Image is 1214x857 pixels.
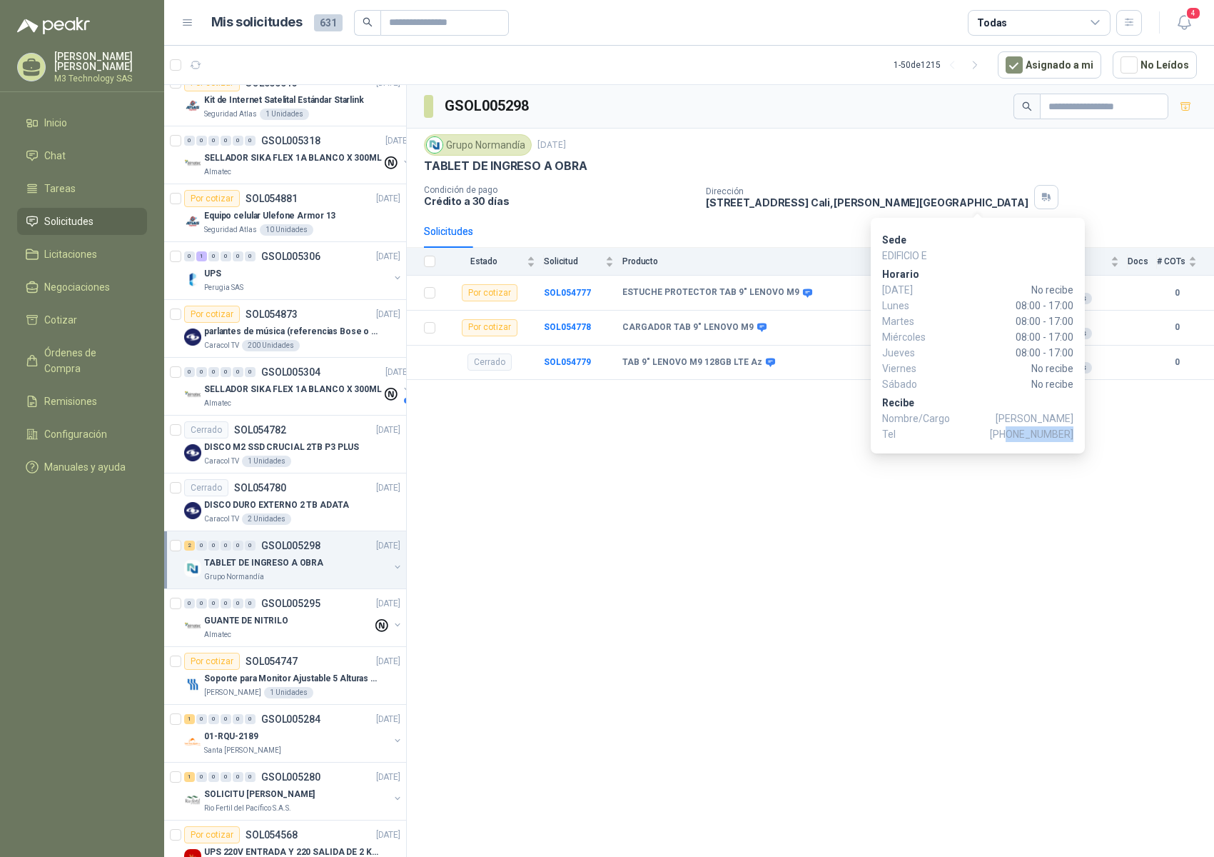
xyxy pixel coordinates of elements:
[184,714,195,724] div: 1
[882,298,939,314] span: Lunes
[939,282,1073,298] span: No recibe
[544,357,591,367] b: SOL054779
[184,618,201,635] img: Company Logo
[882,329,939,345] span: Miércoles
[208,251,219,261] div: 0
[204,513,239,525] p: Caracol TV
[444,248,544,276] th: Estado
[424,195,694,207] p: Crédito a 30 días
[221,772,231,782] div: 0
[184,598,195,608] div: 0
[17,306,147,334] a: Cotizar
[204,166,231,178] p: Almatec
[706,196,1028,209] p: [STREET_ADDRESS] Cali , [PERSON_NAME][GEOGRAPHIC_DATA]
[17,453,147,481] a: Manuales y ayuda
[196,772,207,782] div: 0
[261,367,320,377] p: GSOL005304
[261,598,320,608] p: GSOL005295
[17,274,147,301] a: Negociaciones
[196,714,207,724] div: 0
[939,314,1073,329] span: 08:00 - 17:00
[622,357,762,369] b: TAB 9" LENOVO M9 128GB LTE Az
[204,456,239,467] p: Caracol TV
[164,416,406,473] a: CerradoSOL054782[DATE] Company LogoDISCO M2 SSD CRUCIAL 2TB P3 PLUSCaracol TV1 Unidades
[427,137,442,153] img: Company Logo
[376,424,400,437] p: [DATE]
[204,282,243,294] p: Perugia SAS
[221,541,231,551] div: 0
[204,629,231,641] p: Almatec
[184,479,228,496] div: Cerrado
[208,136,219,146] div: 0
[622,256,1001,266] span: Producto
[44,459,126,475] span: Manuales y ayuda
[233,136,243,146] div: 0
[17,241,147,268] a: Licitaciones
[208,598,219,608] div: 0
[184,190,240,207] div: Por cotizar
[204,687,261,698] p: [PERSON_NAME]
[204,267,221,281] p: UPS
[184,421,228,438] div: Cerrado
[208,541,219,551] div: 0
[424,159,587,174] p: TABLET DE INGRESO A OBRA
[208,367,219,377] div: 0
[246,78,298,88] p: SOL055013
[204,209,335,223] p: Equipo celular Ulefone Armor 13
[164,473,406,531] a: CerradoSOL054780[DATE] Company LogoDISCO DURO EXTERNO 2 TB ADATACaracol TV2 Unidades
[221,367,231,377] div: 0
[44,426,107,442] span: Configuración
[204,109,257,120] p: Seguridad Atlas
[882,376,939,392] span: Sábado
[44,345,133,376] span: Órdenes de Compra
[44,312,77,328] span: Cotizar
[385,366,410,379] p: [DATE]
[424,134,532,156] div: Grupo Normandía
[261,772,320,782] p: GSOL005280
[1128,248,1157,276] th: Docs
[245,367,256,377] div: 0
[17,175,147,202] a: Tareas
[544,256,602,266] span: Solicitud
[424,224,473,239] div: Solicitudes
[242,513,291,525] div: 2 Unidades
[939,376,1073,392] span: No recibe
[467,354,512,371] div: Cerrado
[1113,51,1197,79] button: No Leídos
[17,388,147,415] a: Remisiones
[204,556,323,570] p: TABLET DE INGRESO A OBRA
[204,325,382,339] p: parlantes de música (referencias Bose o Alexa) CON MARCACION 1 LOGO (Mas datos en el adjunto)
[462,319,517,336] div: Por cotizar
[44,148,66,164] span: Chat
[184,653,240,670] div: Por cotizar
[17,339,147,382] a: Órdenes de Compra
[245,714,256,724] div: 0
[376,308,400,321] p: [DATE]
[54,74,147,83] p: M3 Technology SAS
[939,329,1073,345] span: 08:00 - 17:00
[204,398,231,409] p: Almatec
[184,676,201,693] img: Company Logo
[184,155,201,172] img: Company Logo
[164,647,406,705] a: Por cotizarSOL054747[DATE] Company LogoSoporte para Monitor Ajustable 5 Alturas Mini[PERSON_NAME]...
[537,139,566,152] p: [DATE]
[184,306,240,323] div: Por cotizar
[363,17,373,27] span: search
[184,595,403,641] a: 0 0 0 0 0 0 GSOL005295[DATE] Company LogoGUANTE DE NITRILOAlmatec
[706,186,1028,196] p: Dirección
[164,184,406,242] a: Por cotizarSOL054881[DATE] Company LogoEquipo celular Ulefone Armor 13Seguridad Atlas10 Unidades
[196,598,207,608] div: 0
[246,656,298,666] p: SOL054747
[54,51,147,71] p: [PERSON_NAME] [PERSON_NAME]
[44,246,97,262] span: Licitaciones
[260,109,309,120] div: 1 Unidades
[204,94,364,107] p: Kit de Internet Satelital Estándar Starlink
[164,69,406,126] a: Por cotizarSOL055013[DATE] Company LogoKit de Internet Satelital Estándar StarlinkSeguridad Atlas...
[376,655,400,668] p: [DATE]
[17,17,90,34] img: Logo peakr
[882,248,1073,264] p: EDIFICIO E
[204,224,257,236] p: Seguridad Atlas
[184,541,195,551] div: 2
[221,714,231,724] div: 0
[376,597,400,611] p: [DATE]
